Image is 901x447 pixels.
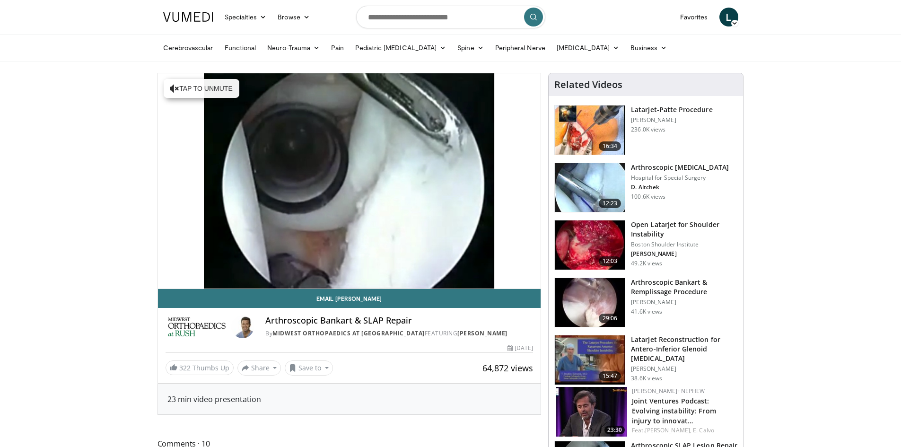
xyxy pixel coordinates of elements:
[158,73,541,289] video-js: Video Player
[631,174,729,182] p: Hospital for Special Surgery
[272,329,425,337] a: Midwest Orthopaedics at [GEOGRAPHIC_DATA]
[554,278,737,328] a: 29:06 Arthroscopic Bankart & Remplissage Procedure [PERSON_NAME] 41.6K views
[452,38,489,57] a: Spine
[265,329,533,338] div: By FEATURING
[631,193,665,201] p: 100.6K views
[554,220,737,270] a: 12:03 Open Latarjet for Shoulder Instability Boston Shoulder Institute [PERSON_NAME] 49.2K views
[599,141,621,151] span: 16:34
[237,360,281,376] button: Share
[631,184,729,191] p: D. Altchek
[599,199,621,208] span: 12:23
[631,250,737,258] p: [PERSON_NAME]
[157,38,219,57] a: Cerebrovascular
[554,163,737,213] a: 12:23 Arthroscopic [MEDICAL_DATA] Hospital for Special Surgery D. Altchek 100.6K views
[631,116,712,124] p: [PERSON_NAME]
[631,308,662,316] p: 41.6K views
[457,329,507,337] a: [PERSON_NAME]
[693,426,714,434] a: E. Calvo
[285,360,333,376] button: Save to
[556,387,627,437] img: 68d4790e-0872-429d-9d74-59e6247d6199.150x105_q85_crop-smart_upscale.jpg
[631,241,737,248] p: Boston Shoulder Institute
[599,371,621,381] span: 15:47
[631,335,737,363] h3: Latarjet Reconstruction for Antero-Inferior Glenoid [MEDICAL_DATA]
[167,394,532,405] div: 23 min video presentation
[166,316,228,338] img: Midwest Orthopaedics at Rush
[163,12,213,22] img: VuMedi Logo
[490,38,551,57] a: Peripheral Nerve
[262,38,325,57] a: Neuro-Trauma
[554,105,737,155] a: 16:34 Latarjet-Patte Procedure [PERSON_NAME] 236.0K views
[632,426,735,435] div: Feat.
[631,375,662,382] p: 38.6K views
[325,38,350,57] a: Pain
[631,298,737,306] p: [PERSON_NAME]
[555,163,625,212] img: 10039_3.png.150x105_q85_crop-smart_upscale.jpg
[555,105,625,155] img: 617583_3.png.150x105_q85_crop-smart_upscale.jpg
[632,396,716,425] a: Joint Ventures Podcast: Evolving instability: From injury to innovat…
[631,365,737,373] p: [PERSON_NAME]
[555,335,625,385] img: 38708_0000_3.png.150x105_q85_crop-smart_upscale.jpg
[166,360,234,375] a: 322 Thumbs Up
[631,260,662,267] p: 49.2K views
[551,38,625,57] a: [MEDICAL_DATA]
[555,278,625,327] img: wolf_3.png.150x105_q85_crop-smart_upscale.jpg
[645,426,691,434] a: [PERSON_NAME],
[356,6,545,28] input: Search topics, interventions
[158,289,541,308] a: Email [PERSON_NAME]
[719,8,738,26] a: L
[599,256,621,266] span: 12:03
[554,335,737,385] a: 15:47 Latarjet Reconstruction for Antero-Inferior Glenoid [MEDICAL_DATA] [PERSON_NAME] 38.6K views
[556,387,627,437] a: 23:30
[482,362,533,374] span: 64,872 views
[604,426,625,434] span: 23:30
[631,220,737,239] h3: Open Latarjet for Shoulder Instability
[554,79,622,90] h4: Related Videos
[631,163,729,172] h3: Arthroscopic [MEDICAL_DATA]
[164,79,239,98] button: Tap to unmute
[350,38,452,57] a: Pediatric [MEDICAL_DATA]
[631,105,712,114] h3: Latarjet-Patte Procedure
[674,8,714,26] a: Favorites
[555,220,625,270] img: 944938_3.png.150x105_q85_crop-smart_upscale.jpg
[631,278,737,297] h3: Arthroscopic Bankart & Remplissage Procedure
[272,8,315,26] a: Browse
[632,387,705,395] a: [PERSON_NAME]+Nephew
[179,363,191,372] span: 322
[631,126,665,133] p: 236.0K views
[219,8,272,26] a: Specialties
[507,344,533,352] div: [DATE]
[219,38,262,57] a: Functional
[265,316,533,326] h4: Arthroscopic Bankart & SLAP Repair
[599,314,621,323] span: 29:06
[231,316,254,338] img: Avatar
[625,38,673,57] a: Business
